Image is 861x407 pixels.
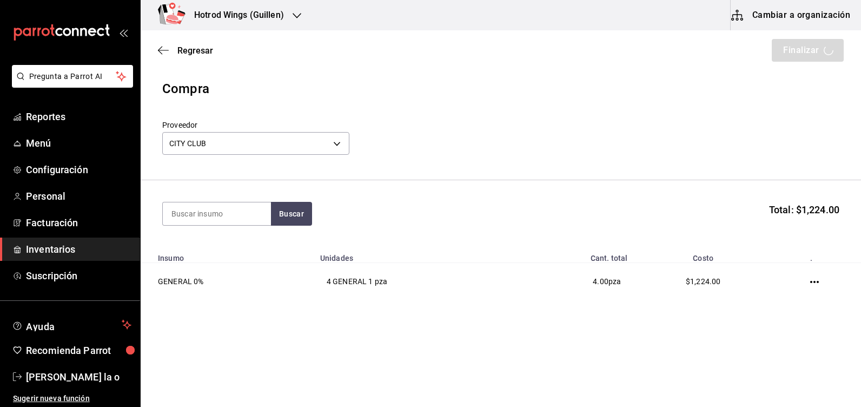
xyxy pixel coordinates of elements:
[177,45,213,56] span: Regresar
[511,263,634,300] td: pza
[26,215,131,230] span: Facturación
[271,202,312,226] button: Buscar
[141,263,314,300] td: GENERAL 0%
[314,263,511,300] td: 4 GENERAL 1 pza
[162,79,839,99] div: Compra
[26,268,131,283] span: Suscripción
[8,78,133,90] a: Pregunta a Parrot AI
[26,189,131,203] span: Personal
[13,393,131,404] span: Sugerir nueva función
[511,247,634,263] th: Cant. total
[26,370,131,384] span: [PERSON_NAME] la o
[162,121,349,129] label: Proveedor
[634,247,772,263] th: Costo
[26,109,131,124] span: Reportes
[158,45,213,56] button: Regresar
[686,277,720,286] span: $1,224.00
[26,318,117,331] span: Ayuda
[162,132,349,155] div: CITY CLUB
[314,247,511,263] th: Unidades
[26,242,131,257] span: Inventarios
[26,162,131,177] span: Configuración
[163,202,271,225] input: Buscar insumo
[119,28,128,37] button: open_drawer_menu
[186,9,284,22] h3: Hotrod Wings (Guillen)
[772,247,861,263] th: .
[769,202,839,217] span: Total: $1,224.00
[29,71,116,82] span: Pregunta a Parrot AI
[12,65,133,88] button: Pregunta a Parrot AI
[26,136,131,150] span: Menú
[26,343,131,358] span: Recomienda Parrot
[593,277,608,286] span: 4.00
[141,247,314,263] th: Insumo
